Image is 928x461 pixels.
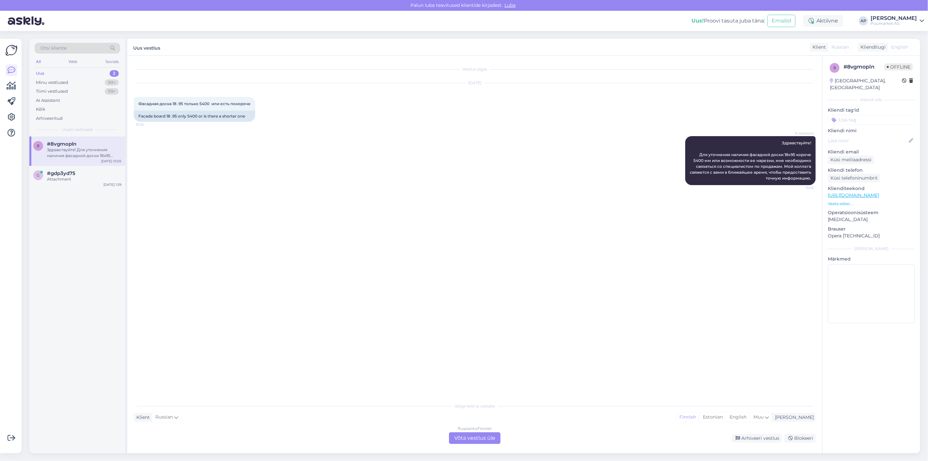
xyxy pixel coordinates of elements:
div: All [35,57,42,66]
span: 8 [37,143,39,148]
div: Vestlus algas [134,66,816,72]
div: [DATE] 1:39 [103,182,121,187]
b: Uus! [691,18,704,24]
span: English [891,44,908,51]
p: Kliendi email [828,149,915,155]
div: English [726,412,750,422]
div: Kliendi info [828,97,915,103]
p: Brauser [828,226,915,232]
div: AI Assistent [36,97,60,104]
div: Tiimi vestlused [36,88,68,95]
div: [DATE] 15:05 [101,159,121,164]
div: Uus [36,70,44,77]
a: [URL][DOMAIN_NAME] [828,192,879,198]
a: [PERSON_NAME]Puumarket AS [871,16,924,26]
div: Võta vestlus üle [449,432,501,444]
div: [PERSON_NAME] [871,16,917,21]
div: 99+ [105,79,119,86]
div: AP [859,16,868,25]
p: Operatsioonisüsteem [828,209,915,216]
span: #8vgmopln [47,141,76,147]
div: Arhiveeritud [36,115,63,122]
span: Offline [884,63,913,71]
span: Muu [753,414,764,420]
p: Märkmed [828,256,915,262]
p: Opera [TECHNICAL_ID] [828,232,915,239]
span: Otsi kliente [40,45,67,52]
div: Aktiivne [803,15,843,27]
div: Valige keel ja vastake [134,403,816,409]
div: Küsi meiliaadressi [828,155,874,164]
div: Kõik [36,106,45,113]
div: Küsi telefoninumbrit [828,174,880,183]
span: Russian [155,414,173,421]
input: Lisa tag [828,115,915,125]
span: 8 [833,65,836,70]
div: Estonian [699,412,726,422]
span: Uued vestlused [62,127,93,133]
div: Russian to Finnish [458,426,492,432]
div: [PERSON_NAME] [772,414,814,421]
p: Klienditeekond [828,185,915,192]
span: AI Assistent [789,131,814,136]
p: Kliendi telefon [828,167,915,174]
div: [GEOGRAPHIC_DATA], [GEOGRAPHIC_DATA] [830,77,902,91]
div: Arhiveeri vestlus [732,434,782,443]
div: Proovi tasuta juba täna: [691,17,765,25]
div: Klient [810,44,826,51]
p: [MEDICAL_DATA] [828,216,915,223]
div: [PERSON_NAME] [828,246,915,252]
div: Klient [134,414,150,421]
p: Kliendi tag'id [828,107,915,114]
span: Luba [503,2,518,8]
span: Russian [831,44,849,51]
div: 99+ [105,88,119,95]
span: Фасадная доска 18 .95 только 5400 или есть покороче [138,101,251,106]
span: Здравствуйте! Для уточнения наличия фасадной доски 18x95 короче 5400 мм или возможности ее нарезк... [690,140,812,181]
div: Facade board 18 .95 only 5400 or is there a shorter one [134,111,255,122]
p: Vaata edasi ... [828,201,915,207]
label: Uus vestlus [133,43,160,52]
span: 15:05 [136,122,160,127]
div: Puumarket AS [871,21,917,26]
div: Minu vestlused [36,79,68,86]
img: Askly Logo [5,44,18,56]
div: Socials [104,57,120,66]
span: #gdp3yd75 [47,170,75,176]
button: Emailid [767,15,796,27]
div: Finnish [676,412,699,422]
span: g [37,173,40,178]
div: [DATE] [134,80,816,86]
div: Blokeeri [784,434,816,443]
span: 15:05 [789,185,814,190]
div: Klienditugi [858,44,886,51]
div: Web [68,57,79,66]
input: Lisa nimi [828,137,907,144]
div: 2 [110,70,119,77]
div: # 8vgmopln [843,63,884,71]
div: Attachment [47,176,121,182]
div: Здравствуйте! Для уточнения наличия фасадной доски 18x95 короче 5400 мм или возможности ее нарезк... [47,147,121,159]
p: Kliendi nimi [828,127,915,134]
